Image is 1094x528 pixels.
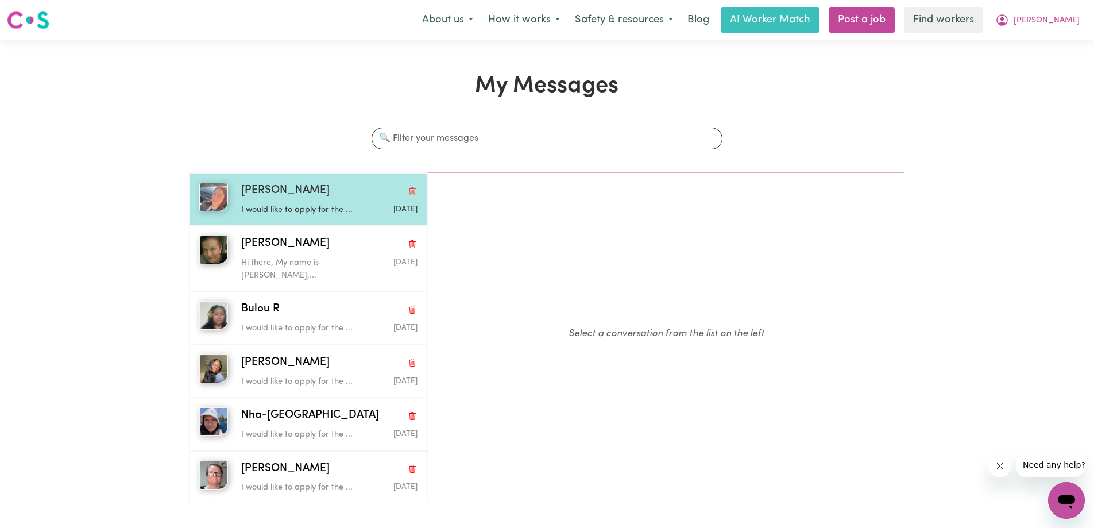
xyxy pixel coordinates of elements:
p: I would like to apply for the ... [241,481,358,494]
img: Careseekers logo [7,10,49,30]
img: Natasha B [199,236,228,264]
input: 🔍 Filter your messages [372,128,722,149]
span: Message sent on August 6, 2025 [393,377,418,385]
button: Delete conversation [407,302,418,317]
span: [PERSON_NAME] [241,236,330,252]
button: Chantal T[PERSON_NAME]Delete conversationI would like to apply for the ...Message sent on August ... [190,345,427,398]
button: Nha-Nha NNha-[GEOGRAPHIC_DATA]Delete conversationI would like to apply for the ...Message sent on... [190,398,427,450]
button: Delete conversation [407,183,418,198]
img: Nha-Nha N [199,407,228,436]
em: Select a conversation from the list on the left [569,329,764,338]
button: Safety & resources [567,8,681,32]
button: How it works [481,8,567,32]
img: Bulou R [199,301,228,330]
button: About us [415,8,481,32]
button: Natasha B[PERSON_NAME]Delete conversationHi there, My name is [PERSON_NAME],...Message sent on Au... [190,226,427,291]
span: [PERSON_NAME] [241,461,330,477]
img: Chantal T [199,354,228,383]
span: Message sent on August 2, 2025 [393,324,418,332]
img: Sharlene M [199,461,228,490]
h1: My Messages [189,72,904,100]
span: Bulou R [241,301,280,318]
a: AI Worker Match [721,7,819,33]
iframe: Close message [988,454,1011,477]
span: Message sent on August 4, 2025 [393,259,418,266]
a: Post a job [829,7,895,33]
img: Taylor-Rose K [199,183,228,211]
p: I would like to apply for the ... [241,204,358,217]
button: Delete conversation [407,355,418,370]
p: I would like to apply for the ... [241,429,358,441]
button: Delete conversation [407,461,418,476]
span: Message sent on August 6, 2025 [393,430,418,438]
button: My Account [988,8,1087,32]
iframe: Button to launch messaging window [1048,482,1085,519]
a: Find workers [904,7,983,33]
button: Bulou RBulou RDelete conversationI would like to apply for the ...Message sent on August 2, 2025 [190,291,427,344]
button: Delete conversation [407,237,418,252]
iframe: Message from company [1016,452,1085,477]
a: Blog [681,7,716,33]
span: Nha-[GEOGRAPHIC_DATA] [241,407,379,424]
a: Careseekers logo [7,7,49,33]
button: Delete conversation [407,408,418,423]
span: Need any help? [7,8,69,17]
span: [PERSON_NAME] [241,183,330,199]
button: Taylor-Rose K[PERSON_NAME]Delete conversationI would like to apply for the ...Message sent on Aug... [190,173,427,226]
span: [PERSON_NAME] [1014,14,1080,27]
p: I would like to apply for the ... [241,376,358,388]
span: Message sent on July 1, 2025 [393,483,418,491]
button: Sharlene M[PERSON_NAME]Delete conversationI would like to apply for the ...Message sent on July 1... [190,451,427,504]
span: Message sent on August 3, 2025 [393,206,418,213]
p: I would like to apply for the ... [241,322,358,335]
span: [PERSON_NAME] [241,354,330,371]
p: Hi there, My name is [PERSON_NAME],... [241,257,358,282]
